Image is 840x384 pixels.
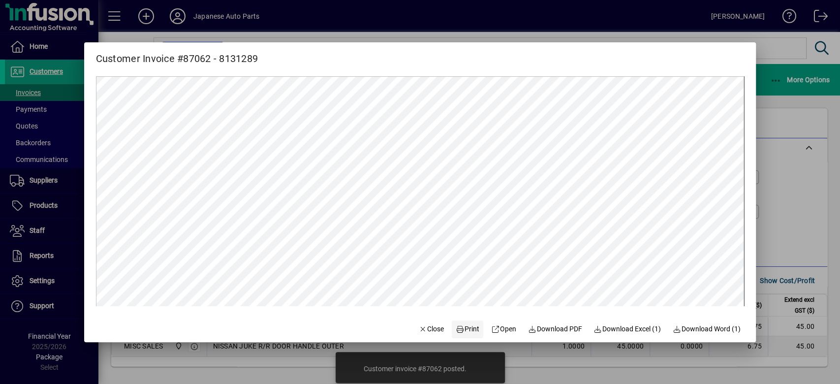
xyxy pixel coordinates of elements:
span: Download PDF [528,324,582,334]
h2: Customer Invoice #87062 - 8131289 [84,42,270,66]
button: Download Excel (1) [590,320,665,338]
span: Download Excel (1) [593,324,661,334]
a: Open [487,320,520,338]
span: Close [419,324,444,334]
button: Print [452,320,483,338]
span: Print [456,324,480,334]
button: Download Word (1) [669,320,745,338]
button: Close [415,320,448,338]
span: Download Word (1) [673,324,741,334]
a: Download PDF [524,320,586,338]
span: Open [491,324,516,334]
